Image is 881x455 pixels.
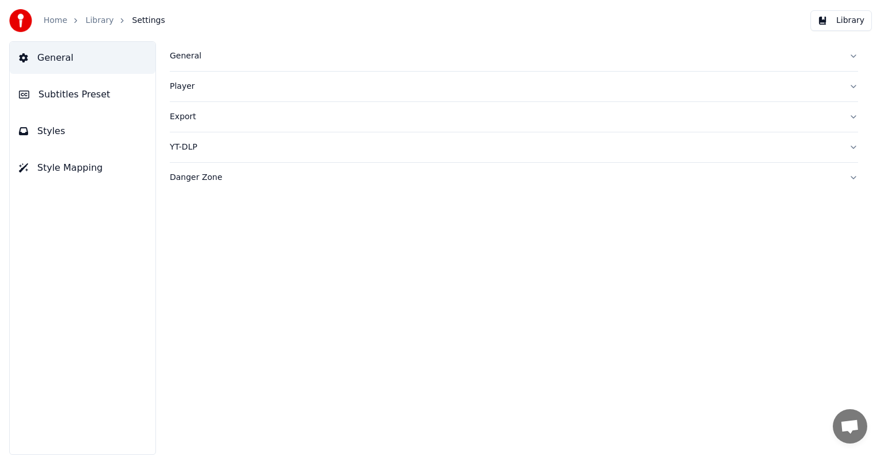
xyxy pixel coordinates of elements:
[9,9,32,32] img: youka
[37,124,65,138] span: Styles
[170,172,840,183] div: Danger Zone
[170,81,840,92] div: Player
[170,132,858,162] button: YT-DLP
[170,41,858,71] button: General
[170,163,858,193] button: Danger Zone
[38,88,110,101] span: Subtitles Preset
[44,15,67,26] a: Home
[37,161,103,175] span: Style Mapping
[85,15,114,26] a: Library
[37,51,73,65] span: General
[132,15,165,26] span: Settings
[10,115,155,147] button: Styles
[170,72,858,101] button: Player
[810,10,872,31] button: Library
[170,50,840,62] div: General
[44,15,165,26] nav: breadcrumb
[10,79,155,111] button: Subtitles Preset
[170,102,858,132] button: Export
[10,42,155,74] button: General
[170,142,840,153] div: YT-DLP
[170,111,840,123] div: Export
[833,409,867,444] a: Åben chat
[10,152,155,184] button: Style Mapping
